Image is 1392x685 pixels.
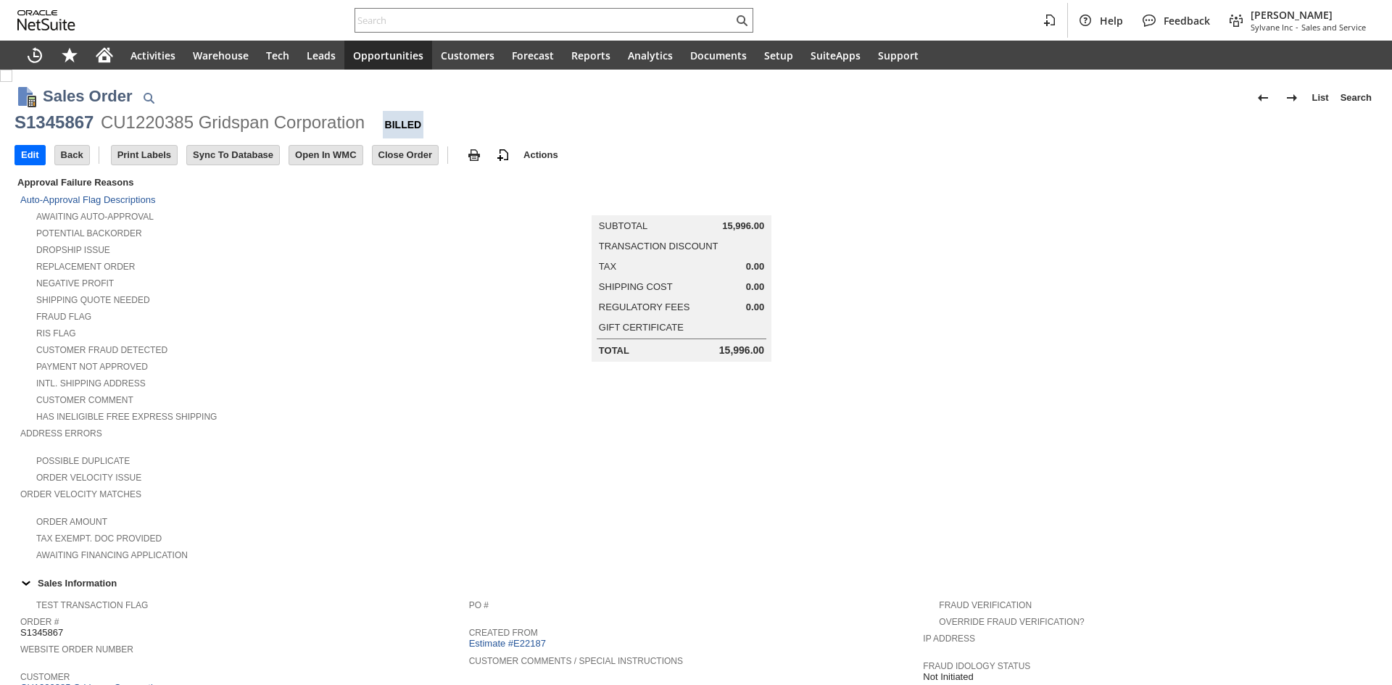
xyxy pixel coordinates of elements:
div: Shortcuts [52,41,87,70]
img: add-record.svg [494,146,512,164]
span: Reports [571,49,610,62]
a: Dropship Issue [36,245,110,255]
svg: Home [96,46,113,64]
a: Replacement Order [36,262,135,272]
a: Created From [469,628,538,638]
span: Sales and Service [1301,22,1366,33]
svg: Search [733,12,750,29]
a: Order Amount [36,517,107,527]
span: Activities [130,49,175,62]
span: 0.00 [746,281,764,293]
a: List [1306,86,1335,109]
a: Possible Duplicate [36,456,130,466]
a: Customer Comments / Special Instructions [469,656,683,666]
a: Override Fraud Verification? [939,617,1084,627]
span: Analytics [628,49,673,62]
a: Setup [755,41,802,70]
div: Billed [383,111,424,138]
a: Opportunities [344,41,432,70]
span: Customers [441,49,494,62]
span: Leads [307,49,336,62]
input: Close Order [373,146,438,165]
div: Approval Failure Reasons [14,174,463,191]
span: Warehouse [193,49,249,62]
svg: Shortcuts [61,46,78,64]
span: Opportunities [353,49,423,62]
span: Sylvane Inc [1251,22,1293,33]
caption: Summary [592,192,771,215]
a: Shipping Quote Needed [36,295,150,305]
svg: Recent Records [26,46,43,64]
a: Payment not approved [36,362,148,372]
a: Reports [563,41,619,70]
a: Test Transaction Flag [36,600,148,610]
span: 0.00 [746,302,764,313]
a: Awaiting Financing Application [36,550,188,560]
a: Website Order Number [20,644,133,655]
a: Actions [518,149,564,160]
a: Tech [257,41,298,70]
span: Documents [690,49,747,62]
a: Documents [681,41,755,70]
img: Quick Find [140,89,157,107]
a: Order Velocity Matches [20,489,141,499]
a: Warehouse [184,41,257,70]
span: Not Initiated [923,671,973,683]
h1: Sales Order [43,84,133,108]
a: Order Velocity Issue [36,473,141,483]
svg: logo [17,10,75,30]
a: Total [599,345,629,356]
a: Home [87,41,122,70]
input: Print Labels [112,146,177,165]
span: Feedback [1164,14,1210,28]
a: SuiteApps [802,41,869,70]
a: Customer Comment [36,395,133,405]
div: CU1220385 Gridspan Corporation [101,111,365,134]
a: Gift Certificate [599,322,684,333]
a: Analytics [619,41,681,70]
span: Setup [764,49,793,62]
a: Transaction Discount [599,241,718,252]
a: Regulatory Fees [599,302,689,312]
span: Forecast [512,49,554,62]
div: S1345867 [14,111,94,134]
a: Forecast [503,41,563,70]
a: Shipping Cost [599,281,673,292]
img: Next [1283,89,1301,107]
a: Leads [298,41,344,70]
a: Search [1335,86,1377,109]
td: Sales Information [14,573,1377,592]
a: Subtotal [599,220,647,231]
a: Fraud Flag [36,312,91,322]
img: print.svg [465,146,483,164]
a: Potential Backorder [36,228,142,238]
img: Previous [1254,89,1272,107]
span: Help [1100,14,1123,28]
span: Support [878,49,919,62]
a: PO # [469,600,489,610]
a: Order # [20,617,59,627]
a: Support [869,41,927,70]
span: 0.00 [746,261,764,273]
a: Customers [432,41,503,70]
span: - [1296,22,1298,33]
a: Customer Fraud Detected [36,345,167,355]
a: Activities [122,41,184,70]
a: Auto-Approval Flag Descriptions [20,194,155,205]
input: Open In WMC [289,146,362,165]
a: Fraud Idology Status [923,661,1030,671]
span: 15,996.00 [722,220,764,232]
a: Has Ineligible Free Express Shipping [36,412,217,422]
a: Address Errors [20,428,102,439]
input: Sync To Database [187,146,279,165]
span: 15,996.00 [719,344,764,357]
div: Sales Information [14,573,1372,592]
span: [PERSON_NAME] [1251,8,1366,22]
a: Fraud Verification [939,600,1032,610]
a: Estimate #E22187 [469,638,550,649]
span: SuiteApps [811,49,861,62]
a: Intl. Shipping Address [36,378,146,389]
a: IP Address [923,634,975,644]
a: Tax Exempt. Doc Provided [36,534,162,544]
a: Tax [599,261,616,272]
